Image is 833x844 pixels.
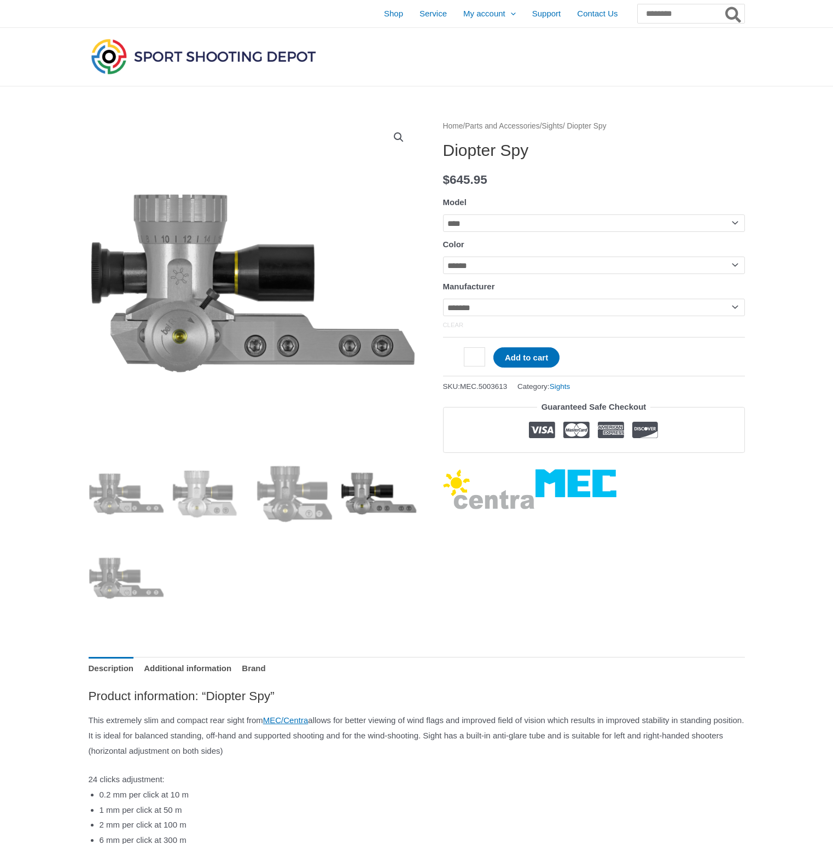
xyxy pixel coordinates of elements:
[517,380,570,393] span: Category:
[89,688,745,704] h2: Product information: “Diopter Spy”
[89,713,745,759] p: This extremely slim and compact rear sight from allows for better viewing of wind flags and impro...
[537,399,651,415] legend: Guaranteed Safe Checkout
[464,347,485,366] input: Product quantity
[443,119,745,133] nav: Breadcrumb
[257,456,333,532] img: Diopter Spy - Image 3
[465,122,540,130] a: Parts and Accessories
[535,469,616,514] a: MEC
[443,197,467,207] label: Model
[443,173,487,187] bdi: 645.95
[100,820,187,829] span: 2 mm per click at 100 m
[493,347,560,368] button: Add to cart
[443,173,450,187] span: $
[89,657,134,680] a: Description
[89,772,745,787] div: 24 clicks adjustment:
[443,322,464,328] a: Clear options
[144,657,231,680] a: Additional information
[263,715,308,725] a: MEC/Centra
[100,805,182,814] span: 1 mm per click at 50 m
[89,119,417,447] img: Diopter Spy - Image 4
[341,456,417,532] img: Diopter Spy - Image 4
[550,382,570,391] a: Sights
[89,36,318,77] img: Sport Shooting Depot
[89,540,165,616] img: Diopter Spy
[443,282,495,291] label: Manufacturer
[542,122,563,130] a: Sights
[460,382,507,391] span: MEC.5003613
[172,456,248,532] img: Diopter Spy - Image 2
[89,456,165,532] img: Diopter Spy
[389,127,409,147] a: View full-screen image gallery
[242,657,265,680] a: Brand
[443,240,464,249] label: Color
[443,469,535,514] a: Centra
[100,790,189,799] span: 0.2 mm per click at 10 m
[443,122,463,130] a: Home
[723,4,744,23] button: Search
[443,380,508,393] span: SKU:
[443,141,745,160] h1: Diopter Spy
